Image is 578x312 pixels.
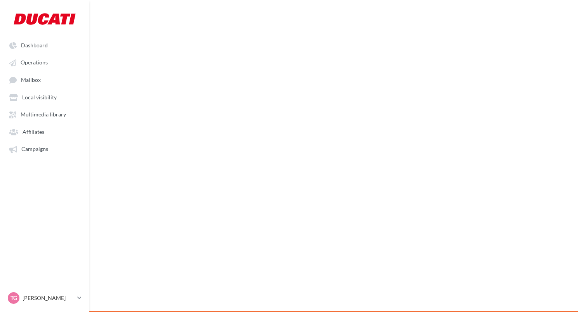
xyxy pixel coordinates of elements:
span: Affiliates [23,128,44,135]
span: Local visibility [22,94,57,101]
a: Mailbox [5,73,85,87]
a: Local visibility [5,90,85,104]
a: Multimedia library [5,107,85,121]
a: Operations [5,55,85,69]
span: Mailbox [21,76,41,83]
a: Campaigns [5,142,85,156]
a: Dashboard [5,38,85,52]
span: Campaigns [21,146,48,153]
span: Operations [21,59,48,66]
p: [PERSON_NAME] [23,294,74,302]
a: Affiliates [5,125,85,139]
span: TG [10,294,17,302]
a: TG [PERSON_NAME] [6,291,83,305]
span: Multimedia library [21,111,66,118]
span: Dashboard [21,42,48,49]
